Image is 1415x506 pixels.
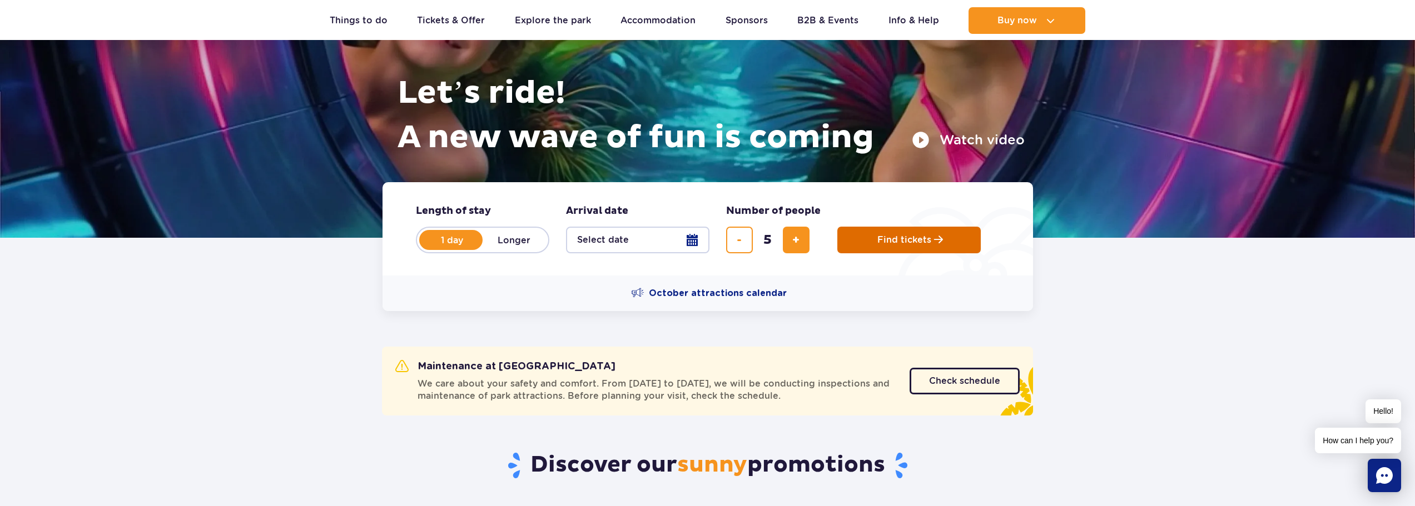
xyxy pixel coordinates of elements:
span: Arrival date [566,204,628,218]
a: Check schedule [910,368,1020,394]
span: October attractions calendar [649,287,787,299]
a: Sponsors [726,7,768,34]
a: Info & Help [888,7,939,34]
span: Buy now [997,16,1037,26]
span: Hello! [1366,399,1401,423]
span: Find tickets [877,235,931,245]
h1: Let’s ride! A new wave of fun is coming [398,71,1025,160]
button: add ticket [783,227,810,253]
label: Longer [483,228,546,252]
div: Chat [1368,459,1401,492]
button: remove ticket [726,227,753,253]
h2: Maintenance at [GEOGRAPHIC_DATA] [395,360,615,373]
label: 1 day [420,228,484,252]
a: October attractions calendar [631,287,787,300]
button: Buy now [969,7,1085,34]
a: Tickets & Offer [417,7,485,34]
span: We care about your safety and comfort. From [DATE] to [DATE], we will be conducting inspections a... [418,378,896,402]
a: Things to do [330,7,388,34]
a: Accommodation [620,7,696,34]
span: How can I help you? [1315,428,1401,453]
h2: Discover our promotions [382,451,1033,480]
a: Explore the park [515,7,591,34]
span: Length of stay [416,204,491,218]
span: Check schedule [929,377,1000,385]
form: Planning your visit to Park of Poland [383,182,1033,275]
span: sunny [677,451,747,479]
input: number of tickets [754,227,781,253]
span: Number of people [726,204,821,218]
a: B2B & Events [797,7,858,34]
button: Find tickets [837,227,981,253]
button: Watch video [912,131,1025,149]
button: Select date [566,227,709,253]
